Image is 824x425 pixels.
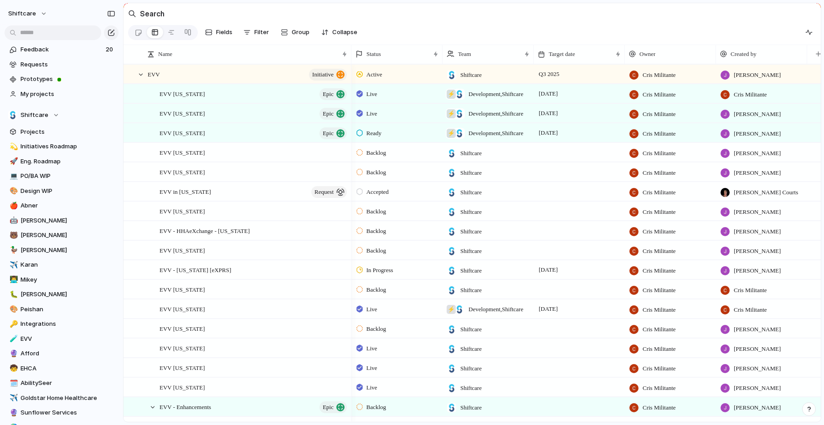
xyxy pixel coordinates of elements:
span: Live [366,90,377,99]
span: Requests [21,60,115,69]
span: My projects [21,90,115,99]
div: 🧪 [10,334,16,344]
span: [PERSON_NAME] [734,325,781,334]
span: Development , Shiftcare [469,90,523,99]
span: Live [366,344,377,353]
button: 🧒 [8,364,17,373]
button: 💫 [8,142,17,151]
span: EVV [US_STATE] [160,284,205,294]
a: Requests [5,58,118,71]
span: Cris Militante [643,149,676,158]
span: [PERSON_NAME] [734,129,781,138]
div: 🗓️ [10,378,16,389]
button: request [311,186,347,198]
span: Shiftcare [460,325,482,334]
span: Cris Militante [643,207,676,217]
span: Created by [731,50,757,59]
a: Prototypes [5,72,118,86]
span: Epic [323,127,334,140]
span: [DATE] [536,127,560,138]
div: 🧒 [10,363,16,374]
span: Cris Militante [643,344,676,354]
span: Cris Militante [643,266,676,275]
button: 🔮 [8,408,17,417]
div: 🐻 [10,230,16,241]
div: 🔑 [10,319,16,329]
a: 👨‍💻Mikey [5,273,118,287]
span: [DATE] [536,88,560,99]
div: 🦆 [10,245,16,255]
span: Epic [323,88,334,101]
div: 💻PO/BA WIP [5,169,118,183]
span: Cris Militante [643,325,676,334]
a: 🚀Eng. Roadmap [5,155,118,168]
span: Shiftcare [460,71,482,80]
span: [PERSON_NAME] [734,403,781,412]
button: 🐛 [8,290,17,299]
span: Shiftcare [460,149,482,158]
span: Owner [639,50,655,59]
button: ✈️ [8,260,17,269]
div: 🎨Peishan [5,303,118,316]
span: Backlog [366,227,386,236]
span: Status [366,50,381,59]
span: Collapse [332,28,357,37]
span: Cris Militante [643,129,676,138]
span: Live [366,305,377,314]
a: 🔮Sunflower Services [5,406,118,420]
span: EVV - HHAeXchange - [US_STATE] [160,225,250,236]
div: 🐛[PERSON_NAME] [5,288,118,301]
span: [PERSON_NAME] [734,168,781,177]
div: 🧒EHCA [5,362,118,375]
button: Fields [201,25,236,40]
div: ✈️Goldstar Home Healthcare [5,391,118,405]
span: Initiatives Roadmap [21,142,115,151]
button: shiftcare [4,6,52,21]
span: Eng. Roadmap [21,157,115,166]
span: EVV [US_STATE] [160,108,205,118]
span: Cris Militante [734,305,767,314]
span: Live [366,109,377,118]
span: Afford [21,349,115,358]
button: 🐻 [8,231,17,240]
button: Shiftcare [5,108,118,122]
span: Goldstar Home Healthcare [21,394,115,403]
a: ✈️Karan [5,258,118,272]
span: Cris Militante [643,168,676,177]
div: ✈️ [10,393,16,403]
span: EVV [US_STATE] [160,382,205,392]
div: 🍎Abner [5,199,118,212]
span: EVV [US_STATE] [160,88,205,99]
span: Shiftcare [460,266,482,275]
span: AbilitySeer [21,379,115,388]
button: 👨‍💻 [8,275,17,284]
span: [DATE] [536,108,560,119]
span: Prototypes [21,75,115,84]
span: Backlog [366,207,386,216]
a: 🔑Integrations [5,317,118,331]
span: EVV [US_STATE] [160,343,205,353]
span: Cris Militante [643,71,676,80]
span: Live [366,364,377,373]
span: Active [366,70,382,79]
div: 💻 [10,171,16,182]
span: Cris Militante [643,90,676,99]
span: Shiftcare [21,111,48,120]
a: 🔮Afford [5,347,118,360]
button: Epic [319,401,347,413]
span: In Progress [366,266,393,275]
button: initiative [309,69,347,81]
span: [PERSON_NAME] [734,71,781,80]
a: My projects [5,87,118,101]
a: 🦆[PERSON_NAME] [5,243,118,257]
span: Shiftcare [460,188,482,197]
span: Target date [549,50,575,59]
span: 20 [106,45,115,54]
span: Shiftcare [460,207,482,217]
a: 🧪EVV [5,332,118,346]
span: [PERSON_NAME] [21,246,115,255]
